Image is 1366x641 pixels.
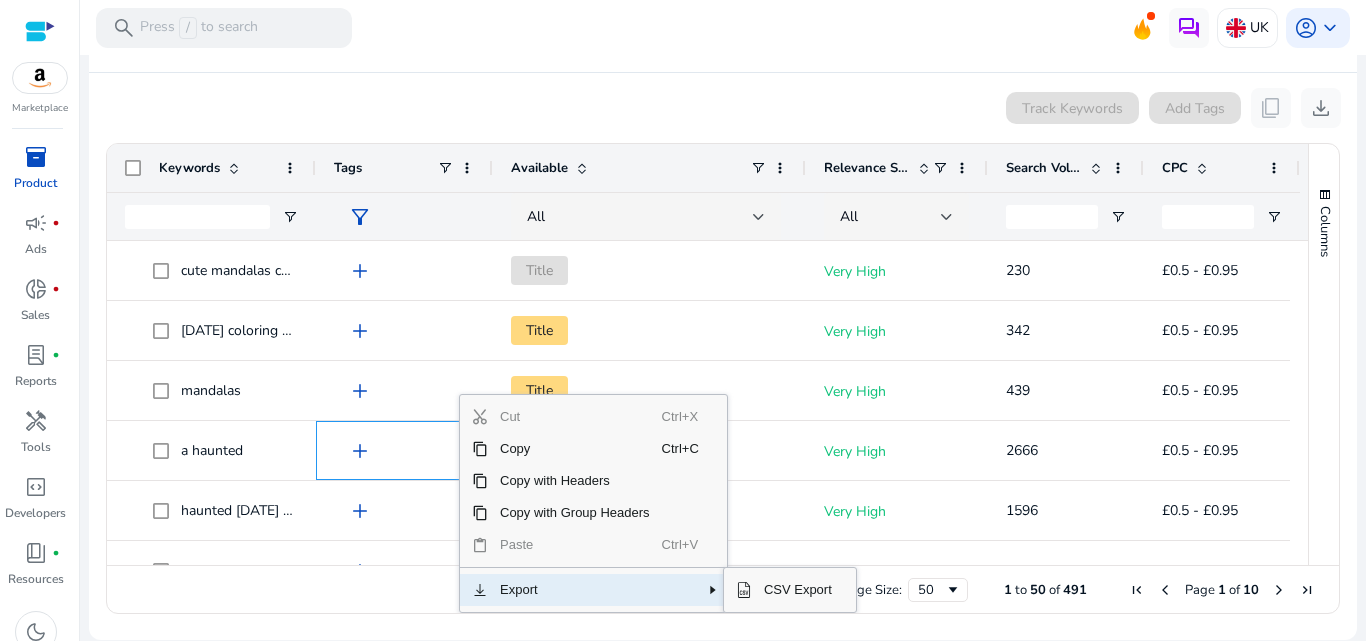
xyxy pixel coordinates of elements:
[1301,88,1341,128] button: download
[1318,16,1342,40] span: keyboard_arrow_down
[511,316,568,345] span: Title
[52,549,60,557] span: fiber_manual_record
[181,381,241,400] span: mandalas
[348,559,372,583] span: add
[488,529,662,561] span: Paste
[140,17,258,39] p: Press to search
[752,574,844,606] span: CSV Export
[723,567,857,613] div: SubMenu
[511,376,568,405] span: Title
[1162,381,1238,400] span: £0.5 - £0.95
[181,501,338,520] span: haunted [DATE] projector
[1015,581,1027,599] span: to
[824,159,910,177] span: Relevance Score
[1162,159,1188,177] span: CPC
[918,581,945,599] div: 50
[459,394,728,613] div: Context Menu
[1218,581,1226,599] span: 1
[1030,581,1046,599] span: 50
[662,433,705,465] span: Ctrl+C
[824,431,970,472] p: Very High
[1006,205,1098,229] input: Search Volume Filter Input
[1299,582,1315,598] div: Last Page
[1229,581,1240,599] span: of
[1006,261,1030,280] span: 230
[24,541,48,565] span: book_4
[1006,159,1082,177] span: Search Volume
[1006,441,1038,460] span: 2666
[840,207,858,226] span: All
[1162,321,1238,340] span: £0.5 - £0.95
[21,306,50,324] p: Sales
[824,551,970,592] p: Very High
[12,101,68,116] p: Marketplace
[181,561,410,580] span: mandalas colouring books for adults
[1266,209,1282,225] button: Open Filter Menu
[348,259,372,283] span: add
[125,205,270,229] input: Keywords Filter Input
[824,491,970,532] p: Very High
[527,207,545,226] span: All
[112,16,136,40] span: search
[488,574,662,606] span: Export
[1049,581,1060,599] span: of
[52,351,60,359] span: fiber_manual_record
[511,159,568,177] span: Available
[5,504,66,522] p: Developers
[8,570,64,588] p: Resources
[159,159,220,177] span: Keywords
[348,439,372,463] span: add
[662,401,705,433] span: Ctrl+X
[1316,206,1334,257] span: Columns
[24,277,48,301] span: donut_small
[348,205,372,229] span: filter_alt
[1271,582,1287,598] div: Next Page
[1006,501,1038,520] span: 1596
[824,371,970,412] p: Very High
[21,438,51,456] p: Tools
[1309,96,1333,120] span: download
[1006,321,1030,340] span: 342
[488,497,662,529] span: Copy with Group Headers
[511,256,568,285] span: Title
[1162,205,1254,229] input: CPC Filter Input
[24,409,48,433] span: handyman
[1162,441,1238,460] span: £0.5 - £0.95
[908,578,968,602] div: Page Size
[1185,581,1215,599] span: Page
[24,343,48,367] span: lab_profile
[1006,561,1030,580] span: 847
[1243,581,1259,599] span: 10
[14,174,57,192] p: Product
[282,209,298,225] button: Open Filter Menu
[1129,582,1145,598] div: First Page
[842,581,902,599] div: Page Size:
[1110,209,1126,225] button: Open Filter Menu
[488,465,662,497] span: Copy with Headers
[348,379,372,403] span: add
[824,251,970,292] p: Very High
[1004,581,1012,599] span: 1
[13,63,67,93] img: amazon.svg
[24,145,48,169] span: inventory_2
[181,261,360,280] span: cute mandalas coloring book
[24,211,48,235] span: campaign
[1162,501,1238,520] span: £0.5 - £0.95
[1157,582,1173,598] div: Previous Page
[348,499,372,523] span: add
[1250,10,1269,45] p: UK
[488,401,662,433] span: Cut
[181,441,243,460] span: a haunted
[52,285,60,293] span: fiber_manual_record
[1294,16,1318,40] span: account_circle
[181,321,313,340] span: [DATE] coloring book
[1162,261,1238,280] span: £0.5 - £0.95
[348,319,372,343] span: add
[24,475,48,499] span: code_blocks
[1063,581,1087,599] span: 491
[824,311,970,352] p: Very High
[1006,381,1030,400] span: 439
[25,240,47,258] p: Ads
[488,433,662,465] span: Copy
[179,17,197,39] span: /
